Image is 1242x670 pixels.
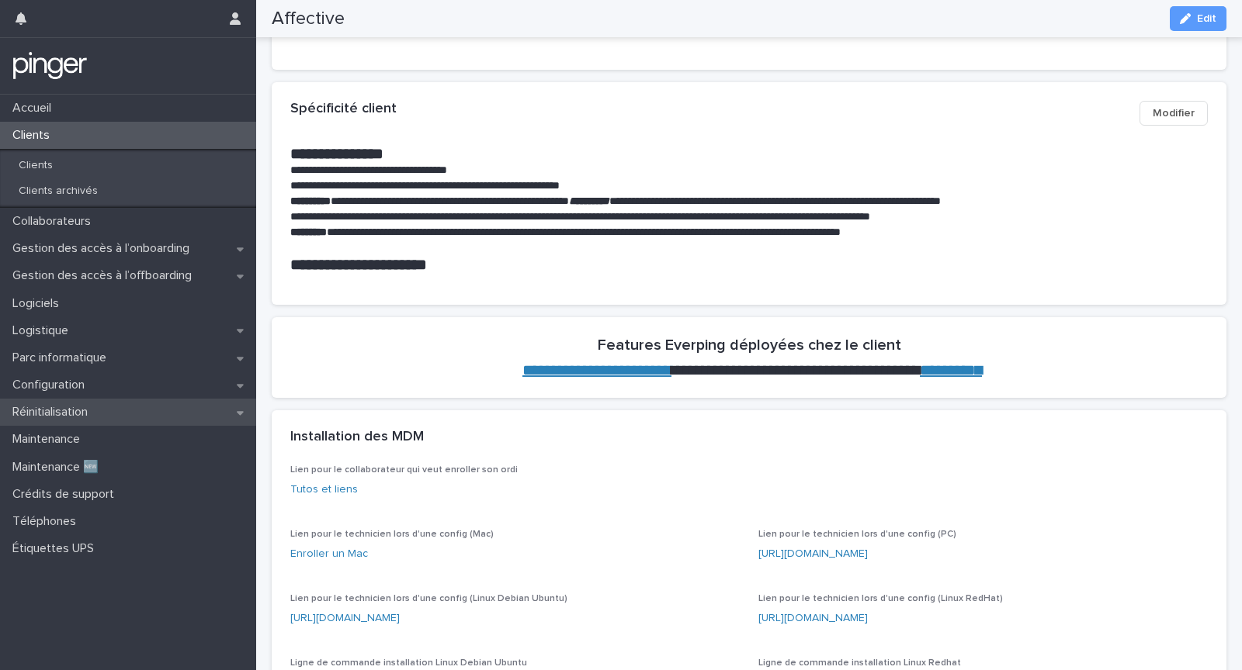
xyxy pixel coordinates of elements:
p: Maintenance 🆕 [6,460,111,475]
img: mTgBEunGTSyRkCgitkcU [12,50,88,81]
span: Edit [1197,13,1216,24]
p: Gestion des accès à l’onboarding [6,241,202,256]
span: Lien pour le technicien lors d'une config (PC) [758,530,956,539]
p: Collaborateurs [6,214,103,229]
h2: Installation des MDM [290,429,424,446]
p: Configuration [6,378,97,392]
p: Crédits de support [6,487,127,502]
a: [URL][DOMAIN_NAME] [758,613,868,623]
span: Modifier [1153,105,1195,121]
span: Ligne de commande installation Linux Debian Ubuntu [290,658,527,668]
p: Accueil [6,101,64,116]
p: Parc informatique [6,351,119,365]
span: Lien pour le technicien lors d'une config (Mac) [290,530,494,539]
h2: Features Everping déployées chez le client [598,336,901,354]
p: Maintenance [6,432,92,447]
p: Réinitialisation [6,405,100,420]
span: Lien pour le technicien lors d'une config (Linux Debian Ubuntu) [290,594,567,603]
a: Tutos et liens [290,484,358,495]
p: Clients [6,128,62,143]
h2: Affective [272,8,345,30]
a: [URL][DOMAIN_NAME] [290,613,400,623]
p: Gestion des accès à l’offboarding [6,268,204,283]
span: Lien pour le collaborateur qui veut enroller son ordi [290,465,518,475]
p: Logiciels [6,296,71,311]
h2: Spécificité client [290,101,397,118]
p: Clients archivés [6,185,110,198]
a: Enroller un Mac [290,548,368,559]
button: Modifier [1140,101,1208,126]
p: Clients [6,159,65,172]
button: Edit [1170,6,1226,31]
p: Téléphones [6,514,88,529]
span: Ligne de commande installation Linux Redhat [758,658,961,668]
span: Lien pour le technicien lors d'une config (Linux RedHat) [758,594,1003,603]
p: Étiquettes UPS [6,541,106,556]
a: [URL][DOMAIN_NAME] [758,548,868,559]
p: Logistique [6,323,81,338]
